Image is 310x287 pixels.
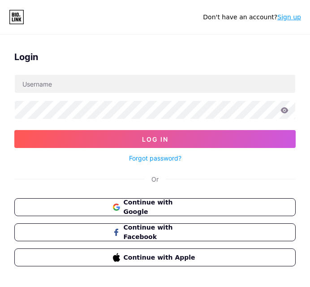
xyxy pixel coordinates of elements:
input: Username [15,75,295,93]
button: Log In [14,130,296,148]
span: Log In [142,135,168,143]
div: Or [151,174,159,184]
div: Don't have an account? [203,13,301,22]
button: Continue with Apple [14,248,296,266]
span: Continue with Facebook [124,223,198,242]
a: Forgot password? [129,153,181,163]
button: Continue with Facebook [14,223,296,241]
span: Continue with Google [124,198,198,217]
a: Sign up [277,13,301,21]
span: Continue with Apple [124,253,198,262]
div: Login [14,50,296,64]
button: Continue with Google [14,198,296,216]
